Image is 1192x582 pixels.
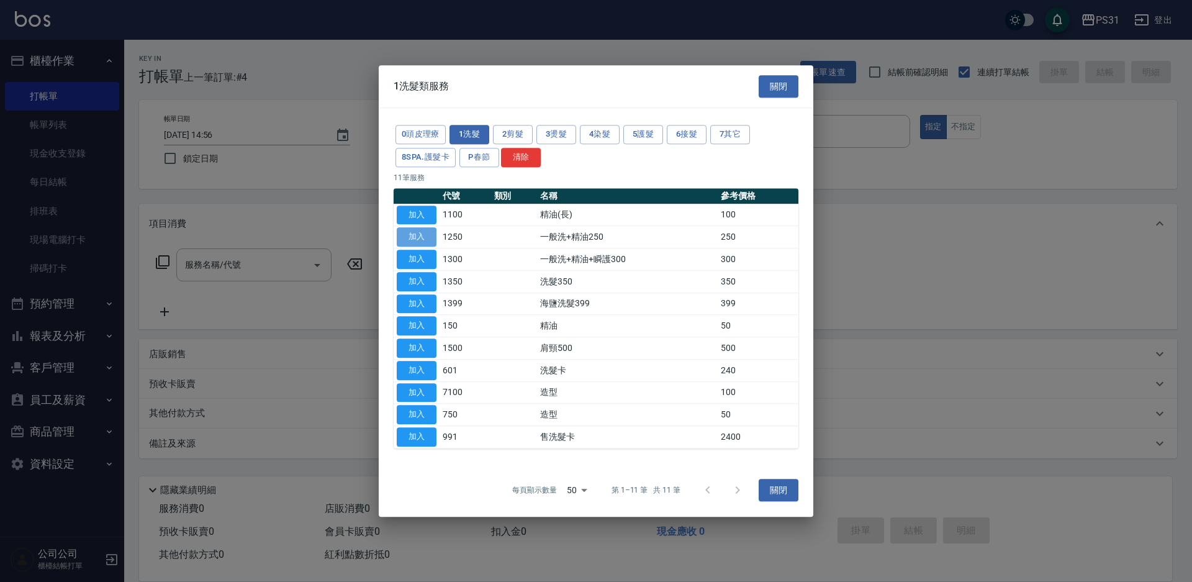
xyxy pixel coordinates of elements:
button: 4染髮 [580,125,620,144]
p: 11 筆服務 [394,172,798,183]
td: 991 [440,426,491,448]
td: 500 [718,337,798,360]
td: 1399 [440,293,491,315]
td: 7100 [440,381,491,404]
th: 名稱 [537,188,718,204]
th: 參考價格 [718,188,798,204]
td: 100 [718,204,798,226]
button: 3燙髮 [536,125,576,144]
td: 1250 [440,226,491,248]
button: 加入 [397,294,436,314]
button: 1洗髮 [449,125,489,144]
td: 一般洗+精油250 [537,226,718,248]
button: 0頭皮理療 [395,125,446,144]
td: 50 [718,315,798,337]
td: 洗髮卡 [537,360,718,382]
td: 50 [718,404,798,426]
td: 洗髮350 [537,271,718,293]
button: 5護髮 [623,125,663,144]
button: 加入 [397,383,436,402]
button: 加入 [397,206,436,225]
button: 加入 [397,317,436,336]
span: 1洗髮類服務 [394,80,449,93]
td: 1350 [440,271,491,293]
td: 601 [440,360,491,382]
td: 造型 [537,381,718,404]
td: 350 [718,271,798,293]
div: 50 [562,473,592,507]
td: 海鹽洗髮399 [537,293,718,315]
button: 加入 [397,272,436,291]
button: 加入 [397,427,436,447]
p: 第 1–11 筆 共 11 筆 [612,484,680,496]
button: 關閉 [759,479,798,502]
button: P春節 [459,148,499,167]
button: 加入 [397,406,436,425]
button: 加入 [397,339,436,358]
th: 類別 [491,188,538,204]
button: 加入 [397,361,436,380]
button: 2剪髮 [493,125,533,144]
button: 6接髮 [667,125,707,144]
button: 關閉 [759,75,798,98]
td: 售洗髮卡 [537,426,718,448]
th: 代號 [440,188,491,204]
td: 150 [440,315,491,337]
td: 750 [440,404,491,426]
td: 1300 [440,248,491,271]
td: 精油 [537,315,718,337]
td: 250 [718,226,798,248]
td: 1100 [440,204,491,226]
p: 每頁顯示數量 [512,484,557,496]
button: 加入 [397,228,436,247]
td: 精油(長) [537,204,718,226]
button: 清除 [501,148,541,167]
button: 8SPA.護髮卡 [395,148,456,167]
td: 399 [718,293,798,315]
td: 100 [718,381,798,404]
td: 1500 [440,337,491,360]
td: 2400 [718,426,798,448]
button: 7其它 [710,125,750,144]
td: 一般洗+精油+瞬護300 [537,248,718,271]
td: 造型 [537,404,718,426]
td: 240 [718,360,798,382]
button: 加入 [397,250,436,269]
td: 肩頸500 [537,337,718,360]
td: 300 [718,248,798,271]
